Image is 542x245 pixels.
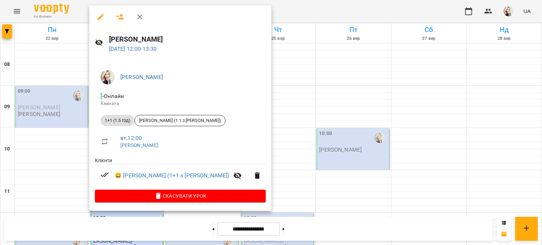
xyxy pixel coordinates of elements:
a: вт , 12:00 [120,135,142,141]
img: 6fca86356b8b7b137e504034cafa1ac1.jpg [101,70,115,84]
a: [PERSON_NAME] [120,74,163,80]
span: 1+1 (1.5 год) [101,117,134,124]
span: - Онлайн [101,93,125,99]
svg: Візит сплачено [101,171,109,179]
h6: [PERSON_NAME] [109,34,266,45]
a: 😀 [PERSON_NAME] (1+1 з [PERSON_NAME]) [115,171,229,180]
button: Скасувати Урок [95,190,266,202]
span: Скасувати Урок [101,192,260,200]
a: [DATE] 12:00-13:30 [109,45,157,52]
ul: Клієнти [95,157,266,190]
a: [PERSON_NAME] [120,142,158,148]
p: Кімната [101,100,260,107]
span: [PERSON_NAME] (1 1 з [PERSON_NAME]) [135,117,225,124]
div: [PERSON_NAME] (1 1 з [PERSON_NAME]) [134,115,225,126]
